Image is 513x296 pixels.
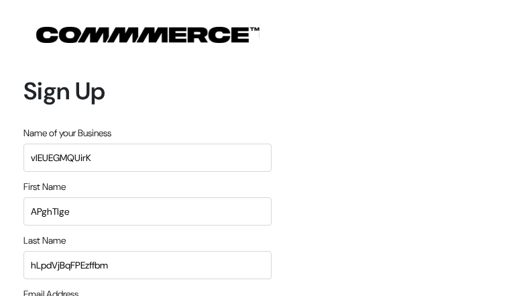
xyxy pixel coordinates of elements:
[23,126,111,140] label: Name of your Business
[23,180,66,194] label: First Name
[36,27,260,43] img: COMMMERCE
[23,77,272,105] h1: Sign Up
[23,234,66,248] label: Last Name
